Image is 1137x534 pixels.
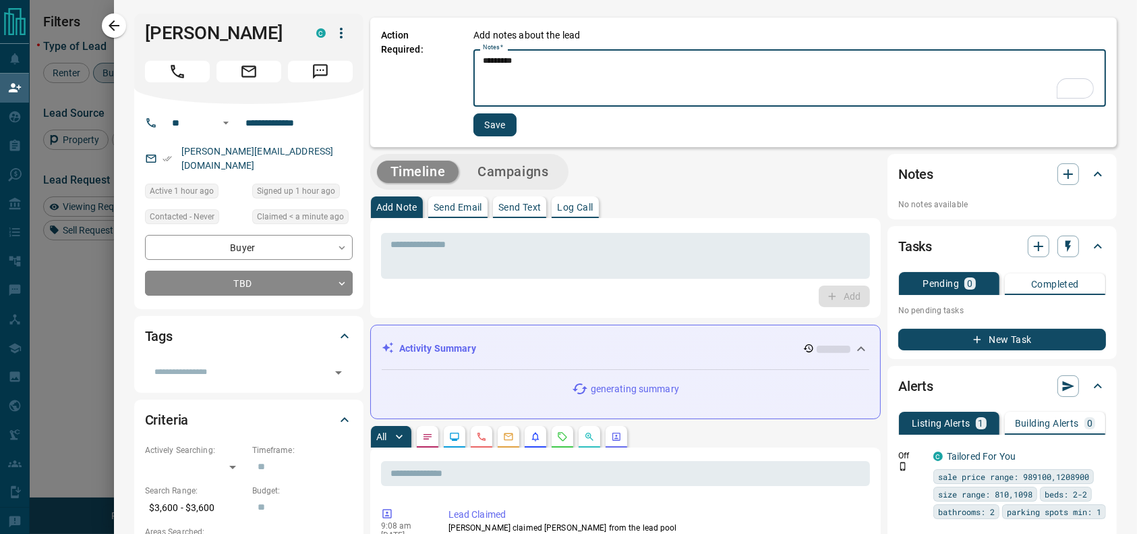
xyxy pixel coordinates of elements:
p: Log Call [557,203,593,212]
span: beds: 2-2 [1045,487,1087,501]
div: Sun Aug 17 2025 [252,209,353,228]
p: $3,600 - $3,600 [145,497,245,519]
div: Sun Aug 17 2025 [145,184,245,203]
div: Tags [145,320,353,352]
span: Contacted - Never [150,210,214,223]
p: Building Alerts [1015,419,1079,428]
div: Notes [898,158,1106,190]
span: Active 1 hour ago [150,184,214,198]
p: Activity Summary [399,342,476,356]
span: Signed up 1 hour ago [257,184,335,198]
svg: Opportunities [584,431,595,442]
p: Budget: [252,485,353,497]
p: Send Email [434,203,482,212]
svg: Agent Actions [611,431,622,442]
div: TBD [145,271,353,296]
h2: Alerts [898,375,933,397]
span: Claimed < a minute ago [257,210,344,223]
svg: Lead Browsing Activity [449,431,460,442]
div: Sun Aug 17 2025 [252,184,353,203]
span: bathrooms: 2 [938,505,995,518]
div: Criteria [145,404,353,436]
span: sale price range: 989100,1208900 [938,470,1089,483]
p: Lead Claimed [448,508,865,522]
p: Action Required: [381,28,454,136]
h2: Criteria [145,409,189,431]
p: 9:08 am [381,521,428,531]
p: Off [898,450,925,462]
p: 1 [979,419,984,428]
p: Send Text [498,203,542,212]
label: Notes [483,43,503,52]
div: condos.ca [933,452,943,461]
button: Save [473,113,517,136]
p: No notes available [898,198,1106,211]
button: Open [218,115,234,131]
svg: Notes [422,431,433,442]
svg: Email Verified [163,154,172,163]
span: Email [216,61,281,82]
button: Campaigns [464,161,562,183]
p: generating summary [591,382,679,396]
p: Listing Alerts [912,419,970,428]
svg: Requests [557,431,568,442]
p: All [376,432,387,442]
p: 0 [967,279,972,288]
p: 0 [1087,419,1092,428]
p: No pending tasks [898,300,1106,321]
svg: Listing Alerts [530,431,541,442]
p: Add notes about the lead [473,28,580,43]
svg: Push Notification Only [898,462,908,471]
svg: Calls [476,431,487,442]
h2: Tasks [898,236,932,257]
a: Tailored For You [947,451,1016,462]
p: Add Note [376,203,417,212]
a: [PERSON_NAME][EMAIL_ADDRESS][DOMAIN_NAME] [181,146,334,171]
p: Timeframe: [252,444,353,456]
p: Search Range: [145,485,245,497]
p: Actively Searching: [145,444,245,456]
textarea: To enrich screen reader interactions, please activate Accessibility in Grammarly extension settings [483,55,1097,101]
svg: Emails [503,431,514,442]
div: Buyer [145,235,353,260]
span: Call [145,61,210,82]
span: parking spots min: 1 [1007,505,1101,518]
div: condos.ca [316,28,326,38]
button: New Task [898,329,1106,350]
p: Completed [1031,279,1079,289]
h2: Notes [898,163,933,185]
div: Alerts [898,370,1106,402]
span: Message [288,61,353,82]
button: Open [329,363,348,382]
h2: Tags [145,325,173,347]
span: size range: 810,1098 [938,487,1032,501]
div: Activity Summary [382,336,869,361]
h1: [PERSON_NAME] [145,22,296,44]
p: [PERSON_NAME] claimed [PERSON_NAME] from the lead pool [448,522,865,534]
button: Timeline [377,161,459,183]
p: Pending [923,279,959,288]
div: Tasks [898,230,1106,263]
